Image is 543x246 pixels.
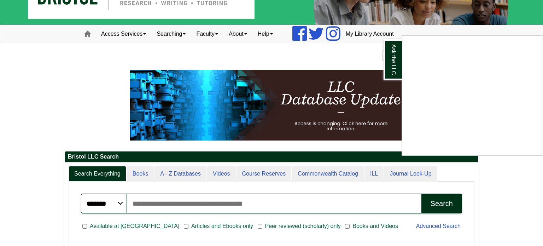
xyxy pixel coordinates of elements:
span: Available at [GEOGRAPHIC_DATA] [87,222,182,230]
a: Books [127,166,154,182]
input: Available at [GEOGRAPHIC_DATA] [82,223,87,230]
input: Peer reviewed (scholarly) only [258,223,262,230]
h2: Bristol LLC Search [65,151,478,162]
div: Ask the LLC [402,35,543,156]
a: ILL [364,166,384,182]
span: Books and Videos [350,222,401,230]
a: Advanced Search [416,223,461,229]
button: Search [421,194,462,213]
a: Commonwealth Catalog [292,166,364,182]
a: About [223,25,252,43]
a: Ask the LLC [384,39,402,80]
a: Search Everything [69,166,126,182]
input: Books and Videos [345,223,350,230]
a: Videos [207,166,236,182]
img: HTML tutorial [130,70,413,141]
a: Course Reserves [237,166,292,182]
a: Help [252,25,278,43]
span: Articles and Ebooks only [188,222,256,230]
a: My Library Account [340,25,399,43]
span: Peer reviewed (scholarly) only [262,222,344,230]
div: Search [431,200,453,208]
a: Searching [151,25,191,43]
a: Journal Look-Up [384,166,437,182]
a: Access Services [96,25,151,43]
a: A - Z Databases [154,166,206,182]
iframe: Chat Widget [402,36,543,155]
input: Articles and Ebooks only [184,223,188,230]
a: Faculty [191,25,223,43]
